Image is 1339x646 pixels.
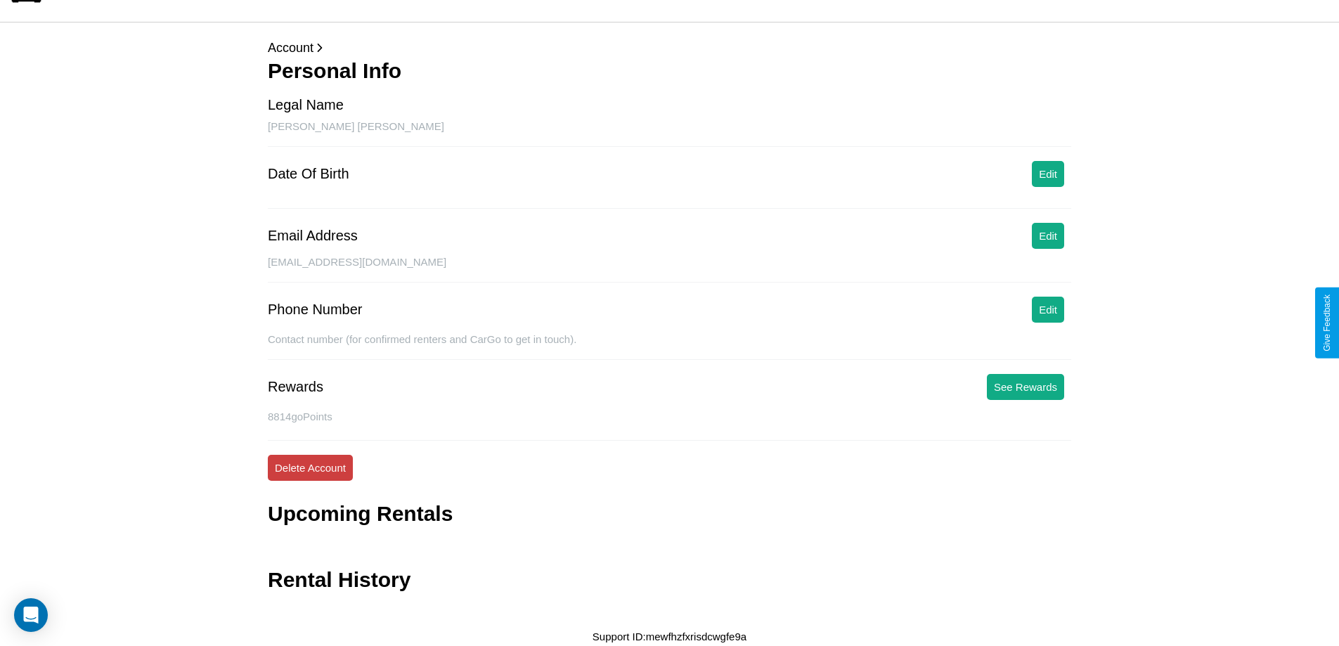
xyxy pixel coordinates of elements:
[268,120,1071,147] div: [PERSON_NAME] [PERSON_NAME]
[987,374,1064,400] button: See Rewards
[268,97,344,113] div: Legal Name
[268,502,453,526] h3: Upcoming Rentals
[268,59,1071,83] h3: Personal Info
[268,256,1071,283] div: [EMAIL_ADDRESS][DOMAIN_NAME]
[1032,297,1064,323] button: Edit
[1032,223,1064,249] button: Edit
[268,379,323,395] div: Rewards
[1322,295,1332,351] div: Give Feedback
[1032,161,1064,187] button: Edit
[268,37,1071,59] p: Account
[593,627,746,646] p: Support ID: mewfhzfxrisdcwgfe9a
[14,598,48,632] div: Open Intercom Messenger
[268,455,353,481] button: Delete Account
[268,407,1071,426] p: 8814 goPoints
[268,228,358,244] div: Email Address
[268,568,410,592] h3: Rental History
[268,302,363,318] div: Phone Number
[268,333,1071,360] div: Contact number (for confirmed renters and CarGo to get in touch).
[268,166,349,182] div: Date Of Birth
